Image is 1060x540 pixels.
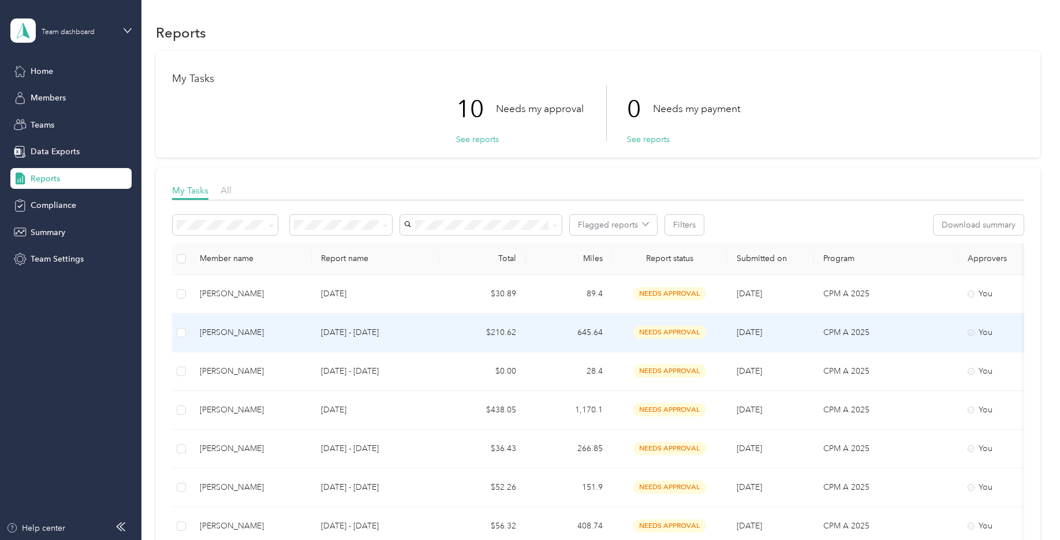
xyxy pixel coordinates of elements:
[439,275,525,314] td: $30.89
[200,254,303,263] div: Member name
[31,65,53,77] span: Home
[525,430,612,468] td: 266.85
[200,520,303,532] div: [PERSON_NAME]
[496,102,584,116] p: Needs my approval
[439,468,525,507] td: $52.26
[823,404,949,416] p: CPM A 2025
[200,288,303,300] div: [PERSON_NAME]
[633,403,706,416] span: needs approval
[200,404,303,416] div: [PERSON_NAME]
[191,243,312,275] th: Member name
[823,326,949,339] p: CPM A 2025
[321,404,430,416] p: [DATE]
[633,287,706,300] span: needs approval
[633,364,706,378] span: needs approval
[321,442,430,455] p: [DATE] - [DATE]
[823,288,949,300] p: CPM A 2025
[570,215,657,235] button: Flagged reports
[31,92,66,104] span: Members
[321,326,430,339] p: [DATE] - [DATE]
[439,352,525,391] td: $0.00
[627,133,670,146] button: See reports
[456,85,496,133] p: 10
[439,314,525,352] td: $210.62
[823,365,949,378] p: CPM A 2025
[200,365,303,378] div: [PERSON_NAME]
[200,481,303,494] div: [PERSON_NAME]
[172,185,208,196] span: My Tasks
[200,326,303,339] div: [PERSON_NAME]
[31,253,84,265] span: Team Settings
[31,226,65,239] span: Summary
[525,468,612,507] td: 151.9
[814,352,958,391] td: CPM A 2025
[627,85,653,133] p: 0
[525,391,612,430] td: 1,170.1
[737,289,762,299] span: [DATE]
[823,442,949,455] p: CPM A 2025
[814,391,958,430] td: CPM A 2025
[42,29,95,36] div: Team dashboard
[439,391,525,430] td: $438.05
[633,442,706,455] span: needs approval
[653,102,740,116] p: Needs my payment
[6,522,65,534] button: Help center
[31,146,80,158] span: Data Exports
[934,215,1024,235] button: Download summary
[823,481,949,494] p: CPM A 2025
[31,173,60,185] span: Reports
[737,482,762,492] span: [DATE]
[312,243,439,275] th: Report name
[633,326,706,339] span: needs approval
[535,254,603,263] div: Miles
[321,365,430,378] p: [DATE] - [DATE]
[633,519,706,532] span: needs approval
[31,119,54,131] span: Teams
[321,481,430,494] p: [DATE] - [DATE]
[665,215,704,235] button: Filters
[727,243,814,275] th: Submitted on
[737,327,762,337] span: [DATE]
[823,520,949,532] p: CPM A 2025
[321,520,430,532] p: [DATE] - [DATE]
[621,254,718,263] span: Report status
[200,442,303,455] div: [PERSON_NAME]
[737,521,762,531] span: [DATE]
[31,199,76,211] span: Compliance
[525,275,612,314] td: 89.4
[814,430,958,468] td: CPM A 2025
[814,275,958,314] td: CPM A 2025
[814,314,958,352] td: CPM A 2025
[172,73,1024,85] h1: My Tasks
[448,254,516,263] div: Total
[156,27,206,39] h1: Reports
[456,133,499,146] button: See reports
[633,481,706,494] span: needs approval
[814,468,958,507] td: CPM A 2025
[439,430,525,468] td: $36.43
[737,444,762,453] span: [DATE]
[525,314,612,352] td: 645.64
[321,288,430,300] p: [DATE]
[814,243,958,275] th: Program
[737,405,762,415] span: [DATE]
[995,475,1060,540] iframe: Everlance-gr Chat Button Frame
[525,352,612,391] td: 28.4
[221,185,232,196] span: All
[737,366,762,376] span: [DATE]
